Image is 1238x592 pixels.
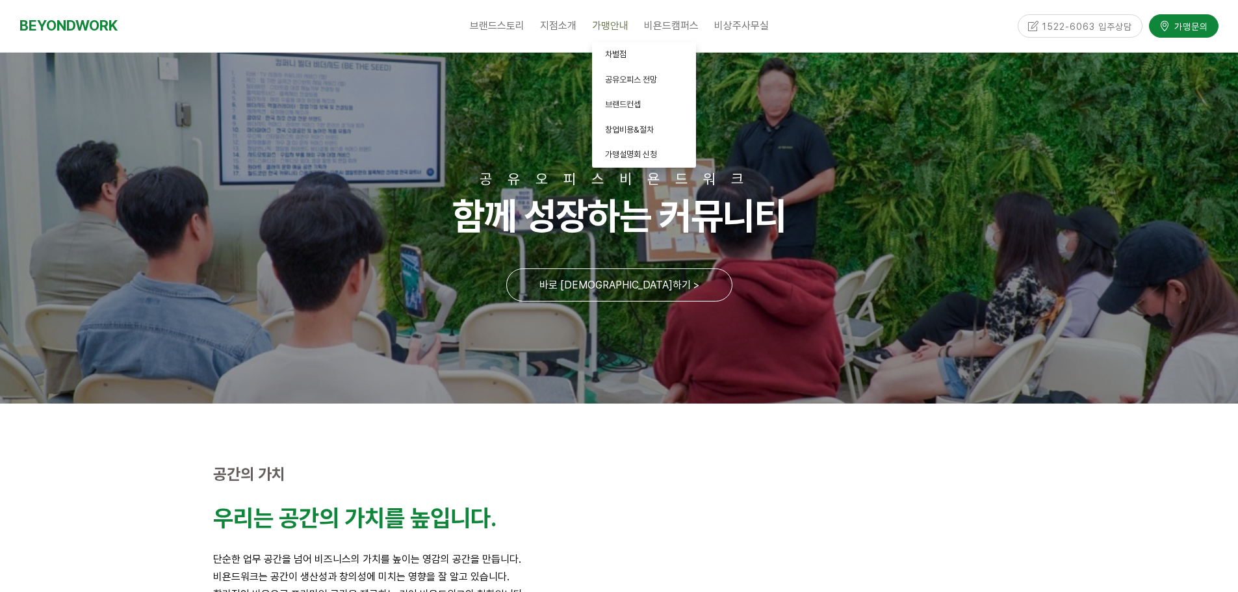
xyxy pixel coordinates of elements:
a: 가맹문의 [1149,14,1219,36]
strong: 공간의 가치 [213,465,285,483]
a: 브랜드컨셉 [592,92,696,118]
span: 비상주사무실 [714,19,769,32]
span: 차별점 [605,49,626,59]
a: 차별점 [592,42,696,68]
span: 창업비용&절차 [605,125,654,135]
a: 가맹안내 [584,10,636,42]
span: 가맹설명회 신청 [605,149,657,159]
a: 공유오피스 전망 [592,68,696,93]
a: 창업비용&절차 [592,118,696,143]
span: 비욘드캠퍼스 [644,19,699,32]
span: 브랜드스토리 [470,19,524,32]
span: 공유오피스 전망 [605,75,657,84]
a: 가맹설명회 신청 [592,142,696,168]
a: 비욘드캠퍼스 [636,10,706,42]
span: 가맹문의 [1170,19,1208,32]
p: 단순한 업무 공간을 넘어 비즈니스의 가치를 높이는 영감의 공간을 만듭니다. [213,550,1025,568]
span: 지점소개 [540,19,576,32]
a: 지점소개 [532,10,584,42]
a: 비상주사무실 [706,10,777,42]
span: 가맹안내 [592,19,628,32]
a: 브랜드스토리 [462,10,532,42]
strong: 우리는 공간의 가치를 높입니다. [213,504,496,532]
p: 비욘드워크는 공간이 생산성과 창의성에 미치는 영향을 잘 알고 있습니다. [213,568,1025,586]
a: BEYONDWORK [19,14,118,38]
span: 브랜드컨셉 [605,99,641,109]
